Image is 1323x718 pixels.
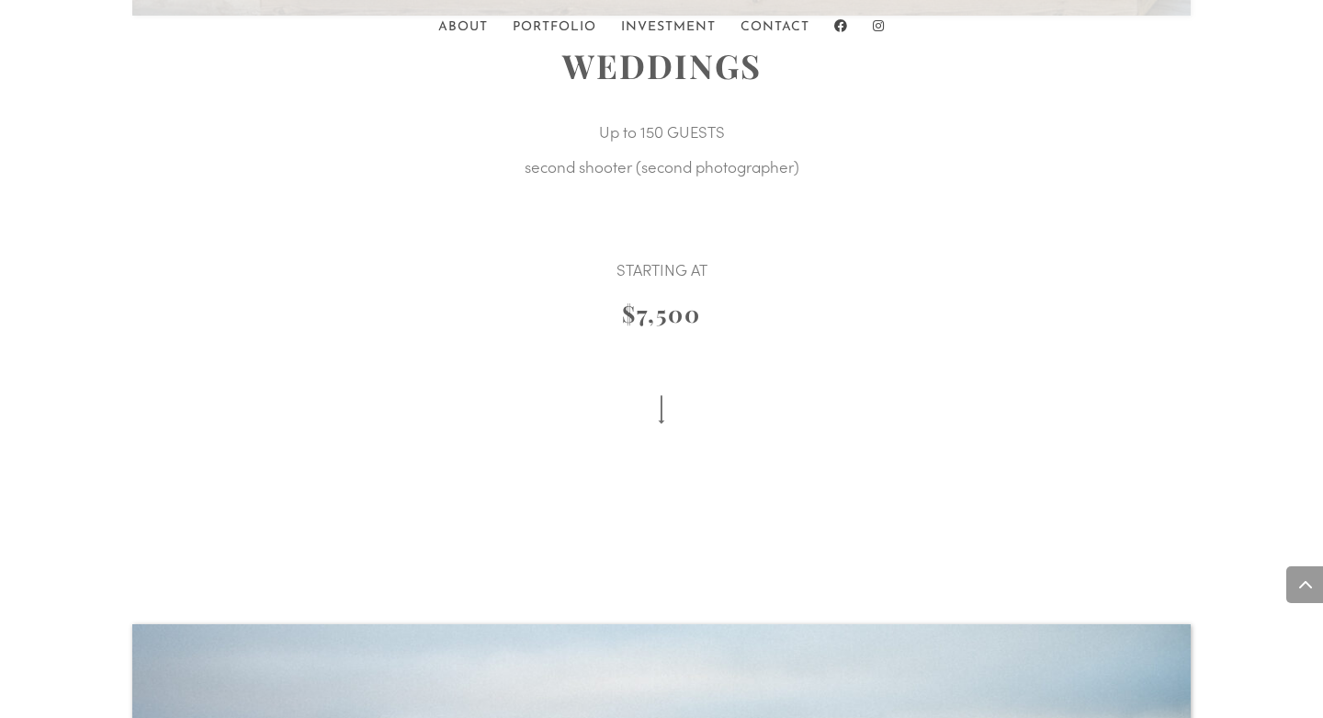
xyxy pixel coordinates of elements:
[438,21,488,52] a: About
[741,21,809,52] a: Contact
[132,260,1191,294] p: STARTING AT
[132,294,1191,343] h2: $7,500
[132,122,1191,156] p: Up to 150 GUESTS
[652,390,671,430] a: ↓
[132,157,1191,191] p: second shooter (second photographer)
[621,21,716,52] a: Investment
[132,52,1191,88] h1: WEDDINGS
[513,21,596,52] a: Portfolio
